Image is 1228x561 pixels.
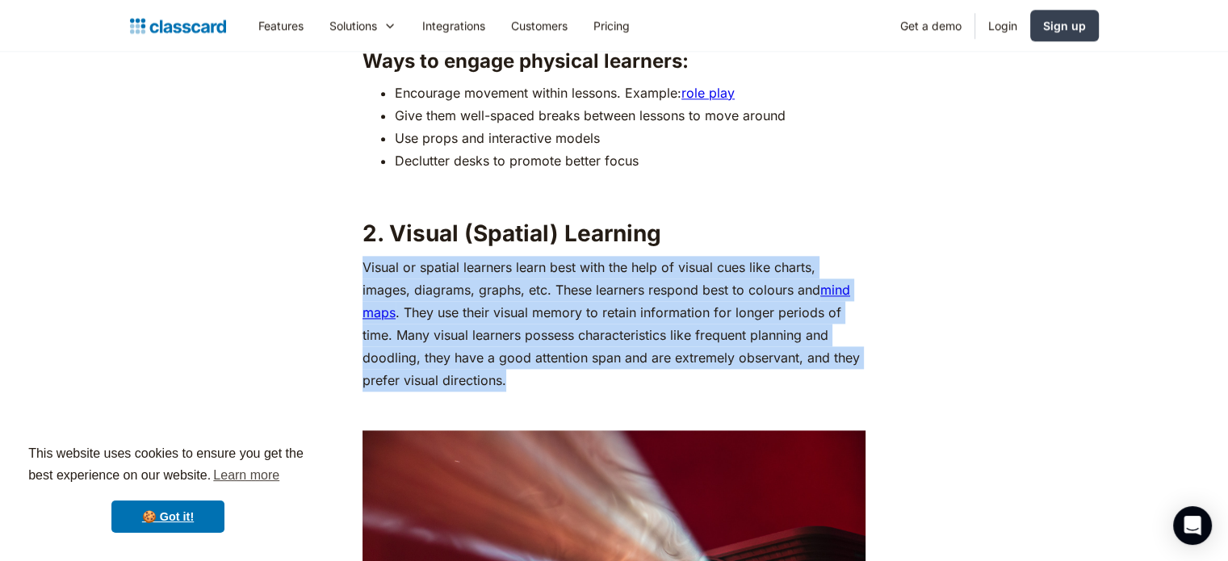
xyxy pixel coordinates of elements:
[245,7,316,44] a: Features
[111,500,224,533] a: dismiss cookie message
[28,444,308,488] span: This website uses cookies to ensure you get the best experience on our website.
[211,463,282,488] a: learn more about cookies
[395,104,865,127] li: Give them well-spaced breaks between lessons to move around
[130,15,226,37] a: home
[395,82,865,104] li: Encourage movement within lessons. Example:
[1043,17,1086,34] div: Sign up
[1173,506,1212,545] div: Open Intercom Messenger
[580,7,643,44] a: Pricing
[329,17,377,34] div: Solutions
[363,220,661,247] strong: 2. Visual (Spatial) Learning
[395,127,865,149] li: Use props and interactive models
[681,85,735,101] a: role play
[498,7,580,44] a: Customers
[395,149,865,172] li: Declutter desks to promote better focus
[13,429,323,548] div: cookieconsent
[363,400,865,422] p: ‍
[1030,10,1099,41] a: Sign up
[975,7,1030,44] a: Login
[887,7,974,44] a: Get a demo
[409,7,498,44] a: Integrations
[316,7,409,44] div: Solutions
[363,256,865,391] p: Visual or spatial learners learn best with the help of visual cues like charts, images, diagrams,...
[363,49,689,73] strong: Ways to engage physical learners:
